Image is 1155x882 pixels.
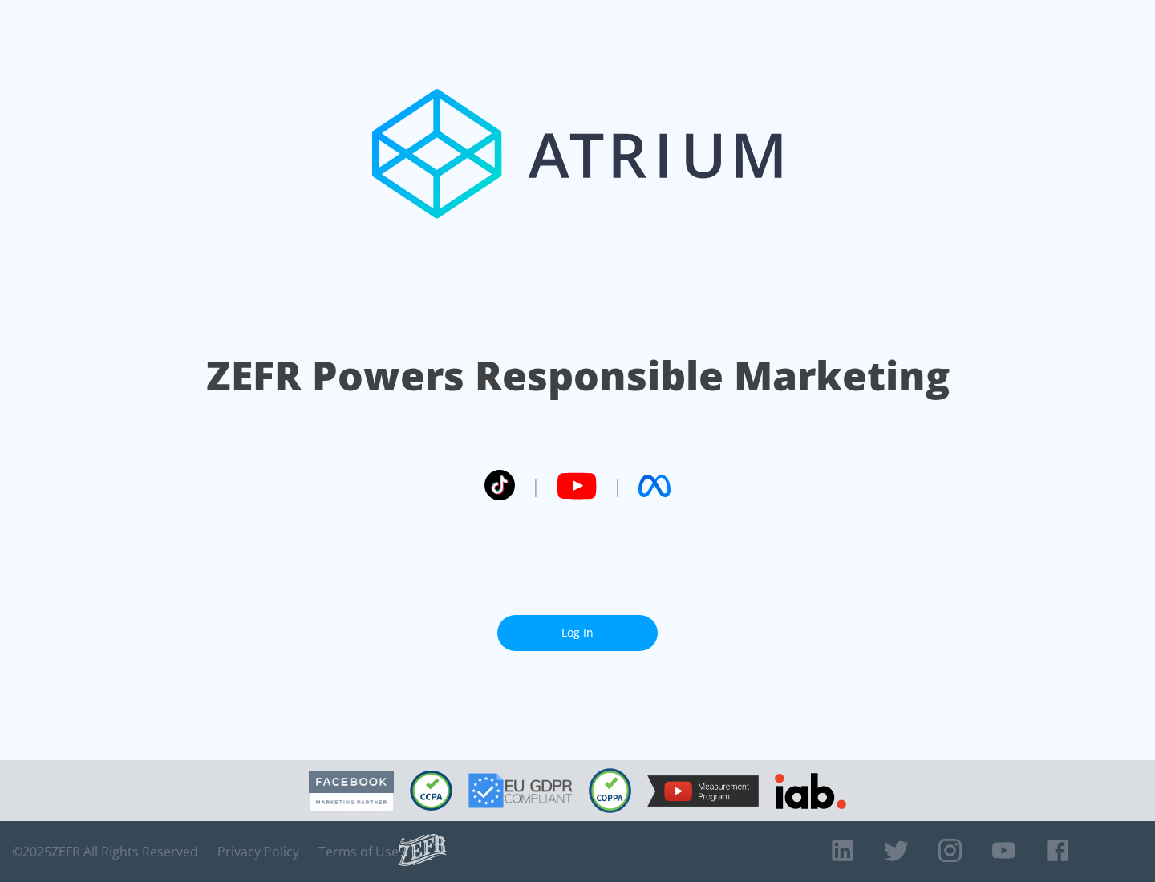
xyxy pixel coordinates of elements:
span: | [613,474,622,498]
img: GDPR Compliant [468,773,573,808]
img: COPPA Compliant [589,768,631,813]
img: CCPA Compliant [410,771,452,811]
img: YouTube Measurement Program [647,775,759,807]
a: Log In [497,615,658,651]
a: Privacy Policy [217,844,299,860]
span: | [531,474,541,498]
img: IAB [775,773,846,809]
h1: ZEFR Powers Responsible Marketing [206,348,950,403]
img: Facebook Marketing Partner [309,771,394,811]
span: © 2025 ZEFR All Rights Reserved [12,844,198,860]
a: Terms of Use [318,844,399,860]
